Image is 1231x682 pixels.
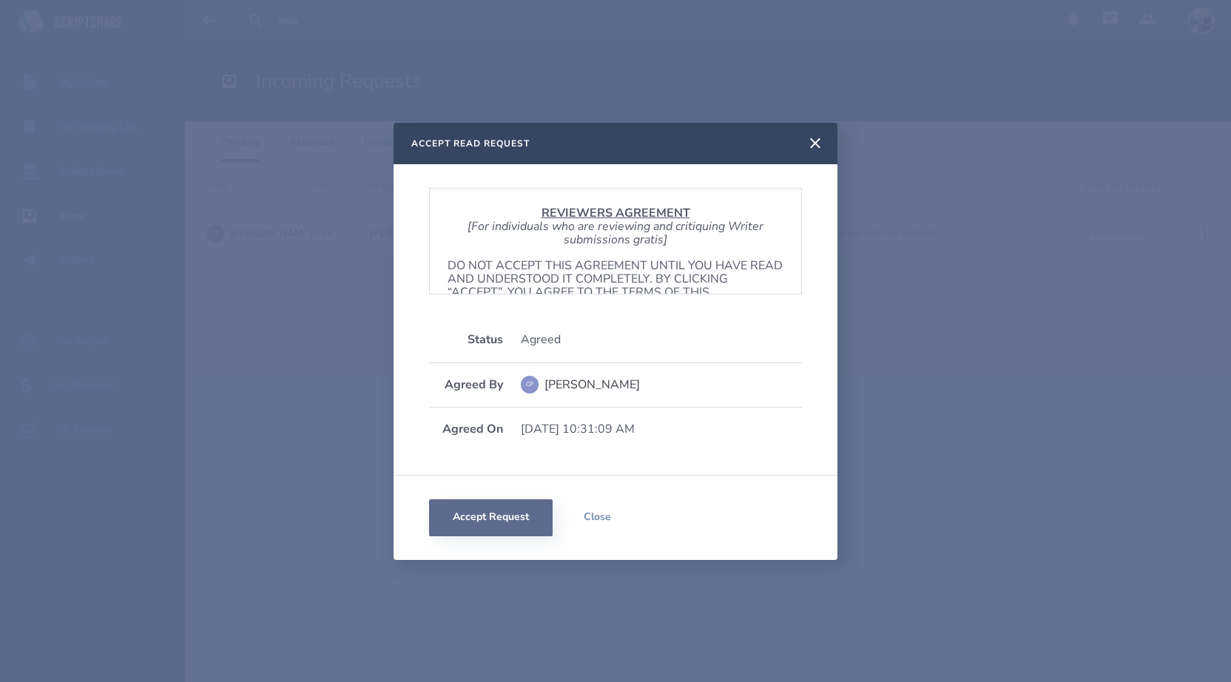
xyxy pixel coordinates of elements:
[448,259,783,314] p: DO NOT ACCEPT THIS AGREEMENT UNTIL YOU HAVE READ AND UNDERSTOOD IT COMPLETELY. BY CLICKING “ACCEP...
[521,333,802,346] div: Agreed
[429,499,553,536] button: Accept Request
[553,499,641,536] button: Close
[521,422,802,436] div: [DATE] 10:31:09 AM
[429,333,503,346] div: Status
[521,368,802,401] a: CP[PERSON_NAME]
[411,138,530,149] h2: Accept Read Request
[448,220,783,247] p: [For individuals who are reviewing and critiquing Writer submissions gratis]
[448,206,783,220] p: REVIEWERS AGREEMENT
[521,376,539,394] div: CP
[429,378,503,391] div: Agreed By
[544,378,640,391] div: [PERSON_NAME]
[429,422,503,436] div: Agreed On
